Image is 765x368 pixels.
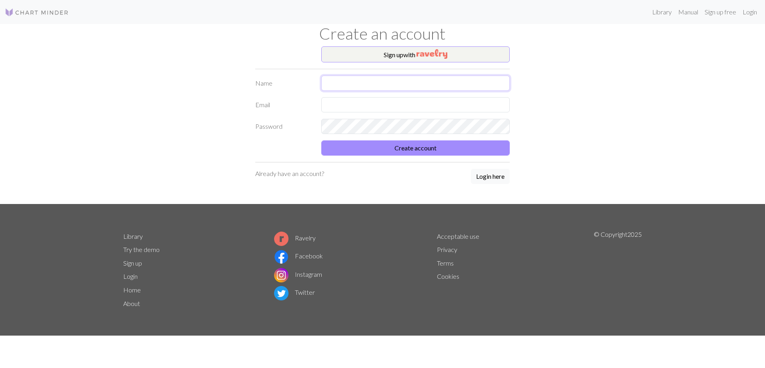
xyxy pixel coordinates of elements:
img: Logo [5,8,69,17]
a: About [123,300,140,307]
a: Login [123,272,138,280]
a: Twitter [274,288,315,296]
h1: Create an account [118,24,647,43]
a: Library [123,232,143,240]
a: Cookies [437,272,459,280]
p: Already have an account? [255,169,324,178]
a: Privacy [437,246,457,253]
img: Instagram logo [274,268,288,282]
img: Ravelry logo [274,232,288,246]
p: © Copyright 2025 [594,230,642,310]
a: Facebook [274,252,323,260]
a: Acceptable use [437,232,479,240]
label: Password [250,119,316,134]
a: Home [123,286,141,294]
button: Create account [321,140,510,156]
a: Terms [437,259,454,267]
img: Facebook logo [274,250,288,264]
a: Manual [675,4,701,20]
a: Login [739,4,760,20]
a: Sign up [123,259,142,267]
a: Sign up free [701,4,739,20]
a: Library [649,4,675,20]
label: Name [250,76,316,91]
a: Login here [471,169,510,185]
a: Instagram [274,270,322,278]
button: Sign upwith [321,46,510,62]
label: Email [250,97,316,112]
img: Ravelry [417,49,447,59]
img: Twitter logo [274,286,288,300]
button: Login here [471,169,510,184]
a: Ravelry [274,234,316,242]
a: Try the demo [123,246,160,253]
